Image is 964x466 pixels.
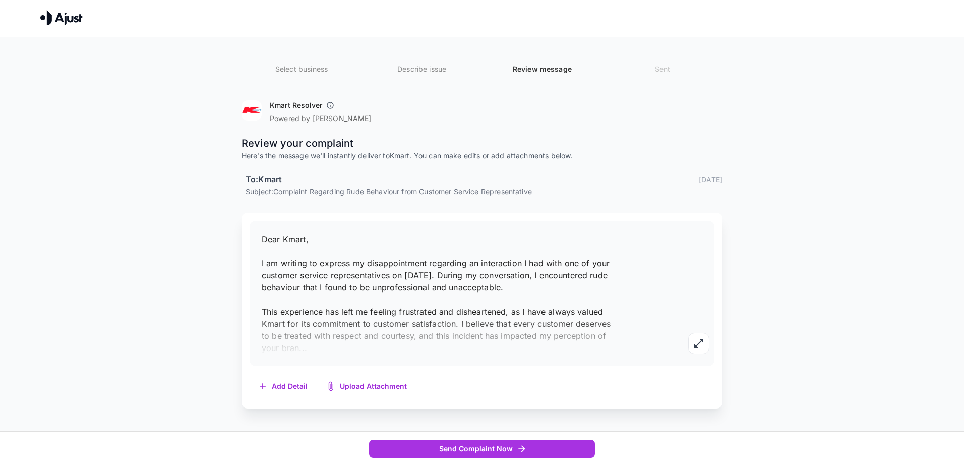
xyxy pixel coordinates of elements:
button: Add Detail [250,376,318,397]
h6: Describe issue [362,64,482,75]
p: Powered by [PERSON_NAME] [270,113,372,124]
h6: Kmart Resolver [270,100,322,110]
p: [DATE] [699,174,722,185]
span: Dear Kmart, I am writing to express my disappointment regarding an interaction I had with one of ... [262,234,611,353]
h6: Select business [242,64,361,75]
button: Upload Attachment [318,376,417,397]
p: Here's the message we'll instantly deliver to Kmart . You can make edits or add attachments below. [242,151,722,161]
h6: To: Kmart [246,173,282,186]
p: Subject: Complaint Regarding Rude Behaviour from Customer Service Representative [246,186,722,197]
h6: Sent [602,64,722,75]
p: Review your complaint [242,136,722,151]
span: ... [299,343,307,353]
button: Send Complaint Now [369,440,595,458]
img: Kmart [242,100,262,121]
h6: Review message [482,64,602,75]
img: Ajust [40,10,83,25]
